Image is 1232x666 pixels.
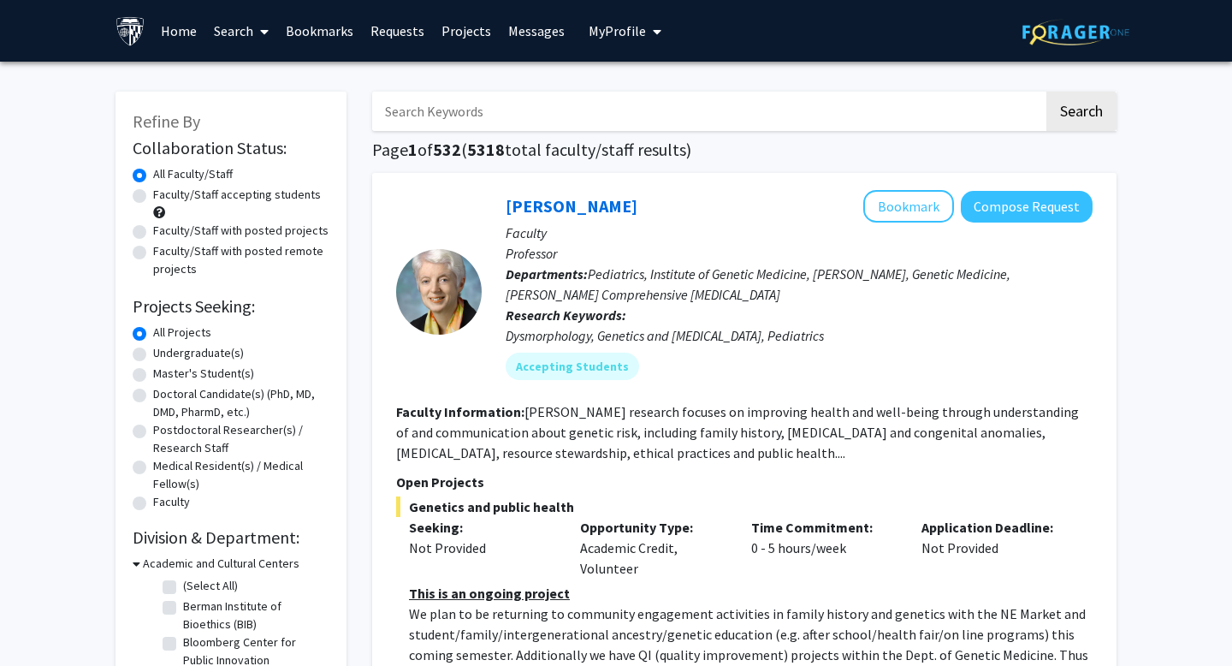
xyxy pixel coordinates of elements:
[153,324,211,342] label: All Projects
[409,517,554,538] p: Seeking:
[580,517,726,538] p: Opportunity Type:
[396,403,524,420] b: Faculty Information:
[409,585,570,602] u: This is an ongoing project
[921,517,1067,538] p: Application Deadline:
[133,527,329,548] h2: Division & Department:
[433,1,500,61] a: Projects
[153,385,329,421] label: Doctoral Candidate(s) (PhD, MD, DMD, PharmD, etc.)
[396,403,1079,461] fg-read-more: [PERSON_NAME] research focuses on improving health and well-being through understanding of and co...
[500,1,573,61] a: Messages
[153,186,321,204] label: Faculty/Staff accepting students
[372,92,1044,131] input: Search Keywords
[133,110,200,132] span: Refine By
[506,353,639,380] mat-chip: Accepting Students
[153,242,329,278] label: Faculty/Staff with posted remote projects
[961,191,1093,223] button: Compose Request to Joann Bodurtha
[153,222,329,240] label: Faculty/Staff with posted projects
[409,538,554,558] div: Not Provided
[153,344,244,362] label: Undergraduate(s)
[467,139,505,160] span: 5318
[506,265,588,282] b: Departments:
[567,517,738,579] div: Academic Credit, Volunteer
[506,325,1093,346] div: Dysmorphology, Genetics and [MEDICAL_DATA], Pediatrics
[153,165,233,183] label: All Faculty/Staff
[13,589,73,653] iframe: Chat
[153,421,329,457] label: Postdoctoral Researcher(s) / Research Staff
[396,472,1093,492] p: Open Projects
[143,555,299,573] h3: Academic and Cultural Centers
[909,517,1080,579] div: Not Provided
[277,1,362,61] a: Bookmarks
[589,22,646,39] span: My Profile
[506,223,1093,243] p: Faculty
[433,139,461,160] span: 532
[506,306,626,324] b: Research Keywords:
[362,1,433,61] a: Requests
[751,517,897,538] p: Time Commitment:
[183,577,238,595] label: (Select All)
[153,493,190,511] label: Faculty
[115,16,145,46] img: Johns Hopkins University Logo
[183,598,325,633] label: Berman Institute of Bioethics (BIB)
[153,457,329,493] label: Medical Resident(s) / Medical Fellow(s)
[1022,19,1129,45] img: ForagerOne Logo
[372,140,1116,160] h1: Page of ( total faculty/staff results)
[133,296,329,317] h2: Projects Seeking:
[1046,92,1116,131] button: Search
[506,265,1010,303] span: Pediatrics, Institute of Genetic Medicine, [PERSON_NAME], Genetic Medicine, [PERSON_NAME] Compreh...
[205,1,277,61] a: Search
[506,195,637,217] a: [PERSON_NAME]
[863,190,954,223] button: Add Joann Bodurtha to Bookmarks
[153,365,254,383] label: Master's Student(s)
[396,497,1093,517] span: Genetics and public health
[133,138,329,158] h2: Collaboration Status:
[738,517,909,579] div: 0 - 5 hours/week
[152,1,205,61] a: Home
[408,139,418,160] span: 1
[506,243,1093,264] p: Professor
